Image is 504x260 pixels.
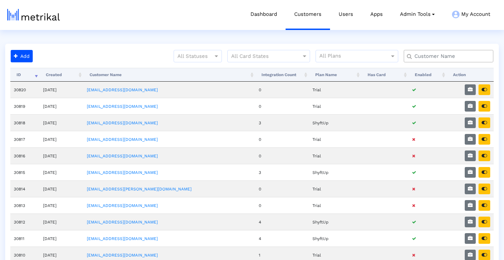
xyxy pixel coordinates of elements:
button: Add [11,50,33,62]
td: Trial [309,147,361,164]
td: 0 [255,147,309,164]
td: 30820 [10,82,40,98]
td: 3 [255,164,309,180]
td: ShyftUp [309,214,361,230]
input: Customer Name [410,53,491,60]
a: [EMAIL_ADDRESS][DOMAIN_NAME] [87,87,158,92]
td: 30813 [10,197,40,214]
td: 0 [255,131,309,147]
a: [EMAIL_ADDRESS][DOMAIN_NAME] [87,121,158,125]
th: ID: activate to sort column ascending [10,68,40,82]
td: 0 [255,82,309,98]
input: All Card States [231,52,294,61]
th: Created: activate to sort column ascending [40,68,84,82]
td: 0 [255,98,309,114]
td: 30819 [10,98,40,114]
img: my-account-menu-icon.png [452,11,460,18]
td: [DATE] [40,214,84,230]
td: 3 [255,114,309,131]
td: Trial [309,98,361,114]
th: Action [447,68,494,82]
td: 4 [255,214,309,230]
td: [DATE] [40,197,84,214]
td: 30816 [10,147,40,164]
th: Plan Name: activate to sort column ascending [309,68,361,82]
a: [EMAIL_ADDRESS][DOMAIN_NAME] [87,220,158,225]
td: 30818 [10,114,40,131]
a: [EMAIL_ADDRESS][DOMAIN_NAME] [87,170,158,175]
td: [DATE] [40,98,84,114]
td: 30814 [10,180,40,197]
td: 4 [255,230,309,247]
td: [DATE] [40,131,84,147]
td: [DATE] [40,164,84,180]
td: [DATE] [40,180,84,197]
td: ShyftUp [309,164,361,180]
td: Trial [309,180,361,197]
td: Trial [309,131,361,147]
td: 0 [255,180,309,197]
a: [EMAIL_ADDRESS][PERSON_NAME][DOMAIN_NAME] [87,187,192,191]
a: [EMAIL_ADDRESS][DOMAIN_NAME] [87,137,158,142]
a: [EMAIL_ADDRESS][DOMAIN_NAME] [87,253,158,258]
a: [EMAIL_ADDRESS][DOMAIN_NAME] [87,104,158,109]
td: 30817 [10,131,40,147]
td: 30811 [10,230,40,247]
th: Enabled: activate to sort column ascending [409,68,447,82]
a: [EMAIL_ADDRESS][DOMAIN_NAME] [87,203,158,208]
th: Has Card: activate to sort column ascending [361,68,409,82]
td: [DATE] [40,114,84,131]
td: [DATE] [40,82,84,98]
td: 0 [255,197,309,214]
a: [EMAIL_ADDRESS][DOMAIN_NAME] [87,154,158,158]
td: 30815 [10,164,40,180]
td: [DATE] [40,147,84,164]
td: Trial [309,197,361,214]
input: All Plans [319,52,391,61]
td: ShyftUp [309,230,361,247]
td: Trial [309,82,361,98]
td: [DATE] [40,230,84,247]
img: metrical-logo-light.png [7,9,60,21]
th: Integration Count: activate to sort column ascending [255,68,309,82]
td: 30812 [10,214,40,230]
th: Customer Name: activate to sort column ascending [83,68,255,82]
a: [EMAIL_ADDRESS][DOMAIN_NAME] [87,236,158,241]
td: ShyftUp [309,114,361,131]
